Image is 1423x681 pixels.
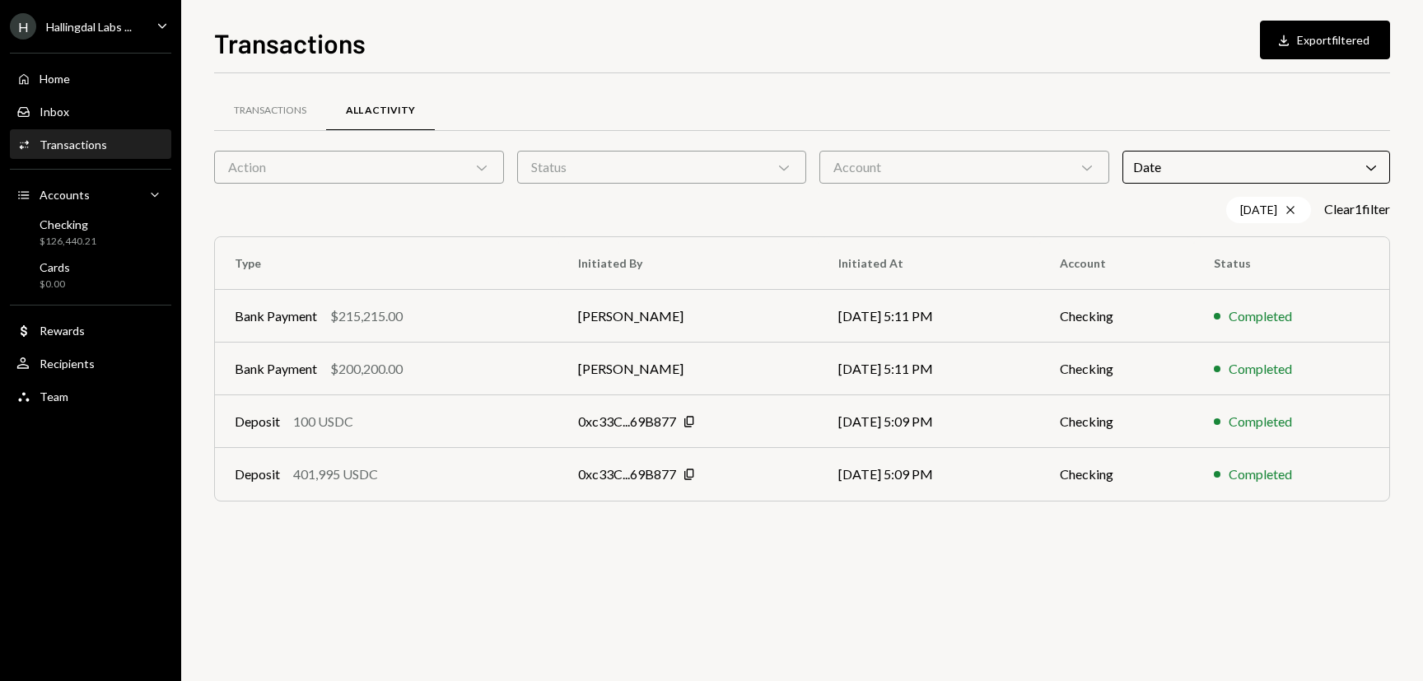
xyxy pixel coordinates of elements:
div: Team [40,389,68,403]
a: All Activity [326,90,435,132]
h1: Transactions [214,26,366,59]
td: Checking [1040,395,1194,448]
div: Status [517,151,807,184]
a: Cards$0.00 [10,255,171,295]
div: Inbox [40,105,69,119]
a: Accounts [10,180,171,209]
div: $215,215.00 [330,306,403,326]
a: Transactions [214,90,326,132]
th: Type [215,237,558,290]
div: Transactions [234,104,306,118]
td: [DATE] 5:09 PM [819,395,1041,448]
a: Checking$126,440.21 [10,212,171,252]
div: 0xc33C...69B877 [578,412,676,431]
div: Action [214,151,504,184]
div: 401,995 USDC [293,464,378,484]
div: Completed [1229,306,1292,326]
td: [DATE] 5:11 PM [819,343,1041,395]
a: Rewards [10,315,171,345]
td: Checking [1040,448,1194,501]
div: [DATE] [1226,197,1311,223]
td: [PERSON_NAME] [558,343,819,395]
td: Checking [1040,343,1194,395]
div: All Activity [346,104,415,118]
div: Home [40,72,70,86]
td: Checking [1040,290,1194,343]
div: Transactions [40,138,107,152]
div: Completed [1229,412,1292,431]
a: Inbox [10,96,171,126]
th: Initiated At [819,237,1041,290]
div: Completed [1229,464,1292,484]
div: $0.00 [40,278,70,292]
a: Recipients [10,348,171,378]
div: Cards [40,260,70,274]
div: Accounts [40,188,90,202]
th: Initiated By [558,237,819,290]
div: Account [819,151,1109,184]
div: $200,200.00 [330,359,403,379]
div: Deposit [235,412,280,431]
div: Date [1122,151,1390,184]
a: Team [10,381,171,411]
td: [DATE] 5:09 PM [819,448,1041,501]
div: Checking [40,217,96,231]
div: $126,440.21 [40,235,96,249]
a: Home [10,63,171,93]
td: [DATE] 5:11 PM [819,290,1041,343]
th: Status [1194,237,1389,290]
div: Deposit [235,464,280,484]
div: Recipients [40,357,95,371]
div: 0xc33C...69B877 [578,464,676,484]
div: Bank Payment [235,359,317,379]
div: Bank Payment [235,306,317,326]
td: [PERSON_NAME] [558,290,819,343]
div: Completed [1229,359,1292,379]
div: Hallingdal Labs ... [46,20,132,34]
button: Exportfiltered [1260,21,1390,59]
div: Rewards [40,324,85,338]
a: Transactions [10,129,171,159]
th: Account [1040,237,1194,290]
div: 100 USDC [293,412,353,431]
button: Clear1filter [1324,201,1390,218]
div: H [10,13,36,40]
